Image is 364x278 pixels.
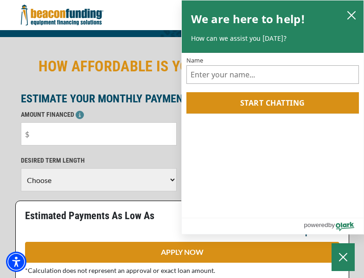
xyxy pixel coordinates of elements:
p: How can we assist you [DATE]? [191,34,355,43]
input: $ [21,122,177,145]
h2: HOW AFFORDABLE IS YOUR NEXT TOW TRUCK? [21,56,344,77]
p: DESIRED TERM LENGTH [21,155,177,166]
h2: We are here to help! [191,10,306,28]
button: Start chatting [186,92,359,114]
span: by [328,219,335,231]
p: AMOUNT FINANCED [21,109,177,120]
input: Name [186,65,359,84]
p: Estimated Payments As Low As [25,210,177,221]
p: ESTIMATE YOUR MONTHLY PAYMENT [21,93,344,104]
span: powered [304,219,328,231]
div: Accessibility Menu [6,252,26,272]
a: APPLY NOW [25,242,339,263]
button: Close Chatbox [332,243,355,271]
a: Powered by Olark [304,218,364,234]
button: close chatbox [344,8,359,21]
span: *Calculation does not represent an approval or exact loan amount. [25,266,215,274]
label: Name [186,57,359,63]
